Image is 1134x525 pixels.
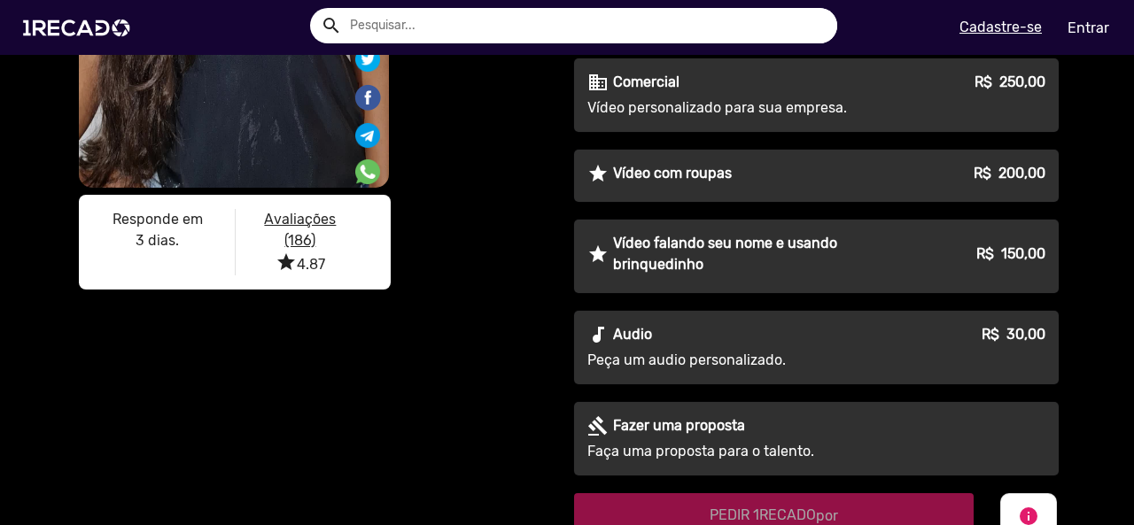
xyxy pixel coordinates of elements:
[353,82,382,99] i: Share on Facebook
[710,506,838,523] span: PEDIR 1RECADO
[315,9,346,40] button: Example home icon
[974,163,1045,184] p: R$ 200,00
[613,72,680,93] p: Comercial
[613,415,745,436] p: Fazer uma proposta
[587,415,609,436] mat-icon: gavel
[355,159,380,184] img: Compartilhe no whatsapp
[353,83,382,112] img: Compartilhe no facebook
[587,350,908,371] p: Peça um audio personalizado.
[959,19,1042,35] u: Cadastre-se
[1056,12,1121,43] a: Entrar
[587,72,609,93] mat-icon: business
[355,120,380,137] i: Share on Telegram
[93,209,221,230] p: Responde em
[613,163,732,184] p: Vídeo com roupas
[136,232,179,249] b: 3 dias.
[321,15,342,36] mat-icon: Example home icon
[355,50,380,67] i: Share on Twitter
[276,256,325,273] span: 4.87
[355,123,380,148] img: Compartilhe no telegram
[587,163,609,184] mat-icon: star
[976,243,1045,265] p: R$ 150,00
[613,324,652,345] p: Audio
[337,8,837,43] input: Pesquisar...
[355,157,380,174] i: Share on WhatsApp
[264,211,336,249] u: Avaliações (186)
[613,233,908,275] p: Vídeo falando seu nome e usando brinquedinho
[587,324,609,345] mat-icon: audiotrack
[276,251,297,273] i: star
[587,441,908,462] p: Faça uma proposta para o talento.
[587,243,609,265] mat-icon: star
[816,507,838,524] span: por
[982,324,1045,345] p: R$ 30,00
[587,97,908,119] p: Vídeo personalizado para sua empresa.
[975,72,1045,93] p: R$ 250,00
